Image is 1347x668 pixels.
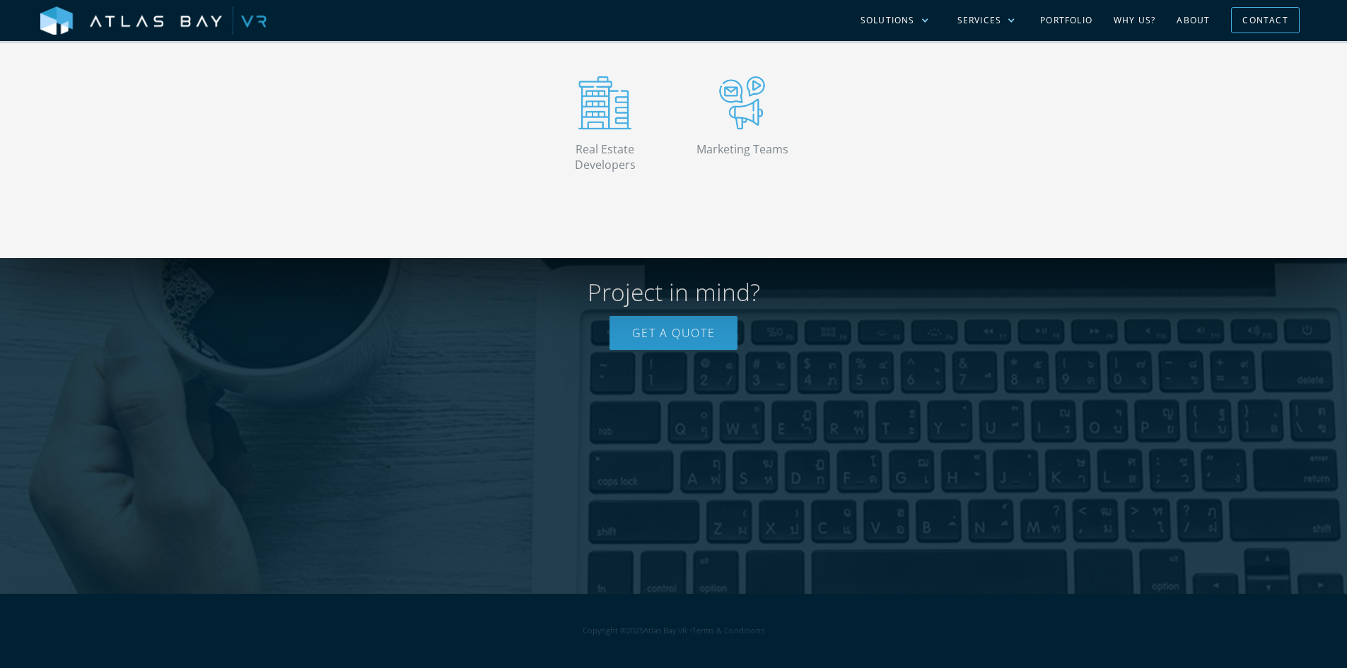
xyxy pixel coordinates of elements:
[40,6,267,36] img: Atlas Bay VR Logo
[545,59,665,191] a: Real Estate Developers
[1231,7,1299,33] a: Contact
[692,625,764,635] a: Terms & Conditions
[610,316,738,350] a: Get a Quote
[692,141,793,157] div: Marketing Teams
[1242,9,1288,31] div: Contact
[554,141,656,173] div: Real Estate Developers
[957,14,1002,27] div: Services
[626,625,643,635] span: 2025
[861,14,915,27] div: Solutions
[682,59,803,191] a: Marketing Teams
